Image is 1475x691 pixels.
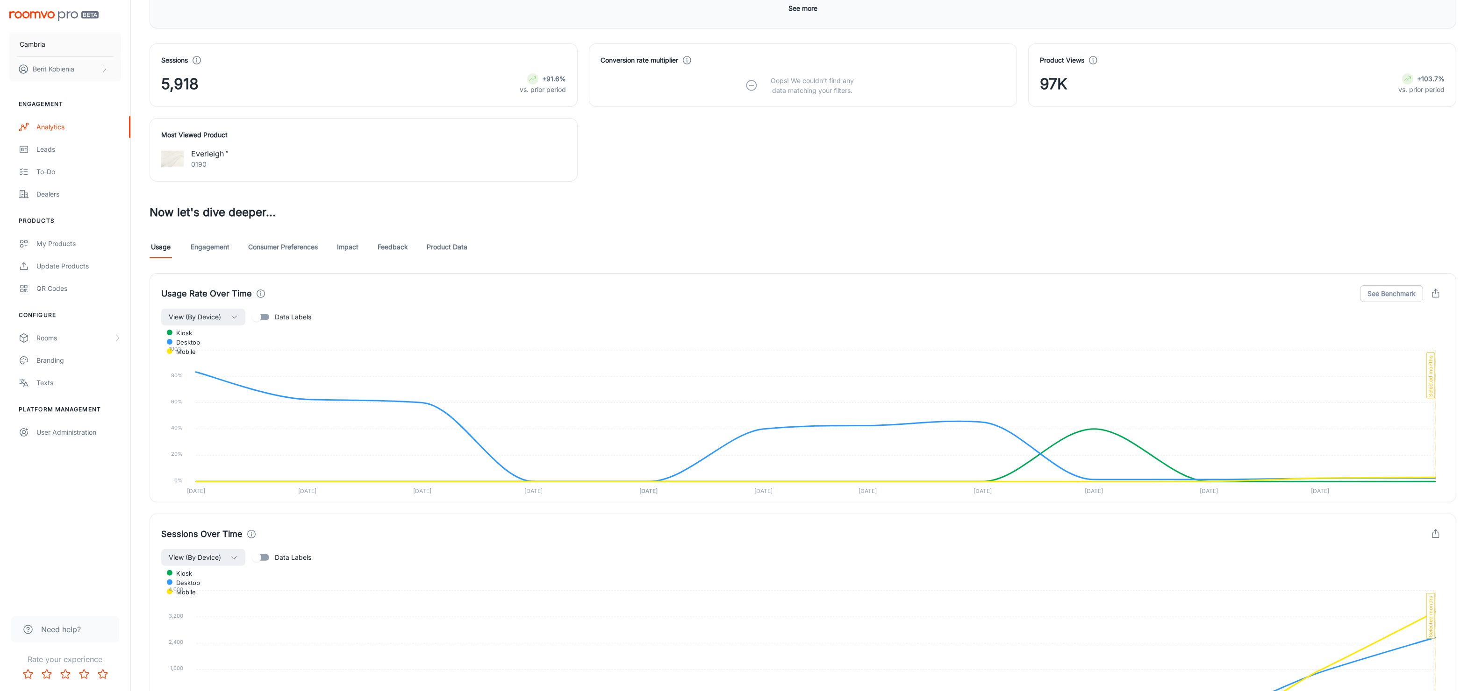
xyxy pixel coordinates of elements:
[36,261,121,271] div: Update Products
[171,424,183,431] tspan: 40%
[36,239,121,249] div: My Products
[169,613,183,619] tspan: 3,200
[169,329,192,337] span: kiosk
[7,654,123,665] p: Rate your experience
[161,73,199,95] span: 5,918
[169,311,221,323] span: View (By Device)
[1085,487,1103,494] tspan: [DATE]
[275,312,311,322] span: Data Labels
[56,665,75,684] button: Rate 3 star
[36,378,121,388] div: Texts
[150,204,1456,221] h3: Now let's dive deeper...
[150,236,172,258] a: Usage
[33,64,74,74] p: Berit Kobienia
[169,586,183,593] tspan: 4,000
[169,338,200,346] span: desktop
[36,333,114,343] div: Rooms
[75,665,93,684] button: Rate 4 star
[169,346,183,353] tspan: 100%
[170,665,183,671] tspan: 1,600
[161,528,243,541] h4: Sessions Over Time
[161,148,184,170] img: Everleigh™
[191,159,229,169] p: 0190
[161,309,245,325] button: View (By Device)
[171,451,183,458] tspan: 20%
[161,55,188,65] h4: Sessions
[169,578,200,587] span: desktop
[9,32,121,56] button: Cambria
[36,355,121,366] div: Branding
[191,148,229,159] p: Everleigh™
[36,122,121,132] div: Analytics
[169,569,192,578] span: kiosk
[601,55,678,65] h4: Conversion rate multiplier
[191,236,229,258] a: Engagement
[859,487,877,494] tspan: [DATE]
[639,487,658,494] tspan: [DATE]
[427,236,467,258] a: Product Data
[169,552,221,563] span: View (By Device)
[1040,55,1084,65] h4: Product Views
[1398,85,1445,95] p: vs. prior period
[20,39,45,49] p: Cambria
[298,487,316,494] tspan: [DATE]
[9,57,121,81] button: Berit Kobienia
[542,75,566,83] strong: +91.6%
[93,665,112,684] button: Rate 5 star
[161,549,245,566] button: View (By Device)
[1417,75,1445,83] strong: +103.7%
[1200,487,1218,494] tspan: [DATE]
[171,398,183,405] tspan: 60%
[36,167,121,177] div: To-do
[754,487,773,494] tspan: [DATE]
[19,665,37,684] button: Rate 1 star
[248,236,318,258] a: Consumer Preferences
[275,552,311,563] span: Data Labels
[36,283,121,294] div: QR Codes
[169,639,183,645] tspan: 2,400
[520,85,566,95] p: vs. prior period
[174,477,183,484] tspan: 0%
[41,624,81,635] span: Need help?
[171,372,183,379] tspan: 80%
[36,189,121,199] div: Dealers
[764,76,861,95] p: Oops! We couldn’t find any data matching your filters.
[161,287,252,300] h4: Usage Rate Over Time
[337,236,359,258] a: Impact
[36,427,121,437] div: User Administration
[1311,487,1329,494] tspan: [DATE]
[378,236,408,258] a: Feedback
[9,11,99,21] img: Roomvo PRO Beta
[36,144,121,155] div: Leads
[187,487,205,494] tspan: [DATE]
[161,130,566,140] h4: Most Viewed Product
[413,487,431,494] tspan: [DATE]
[37,665,56,684] button: Rate 2 star
[974,487,992,494] tspan: [DATE]
[1040,73,1067,95] span: 97K
[524,487,543,494] tspan: [DATE]
[1360,285,1423,302] button: See Benchmark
